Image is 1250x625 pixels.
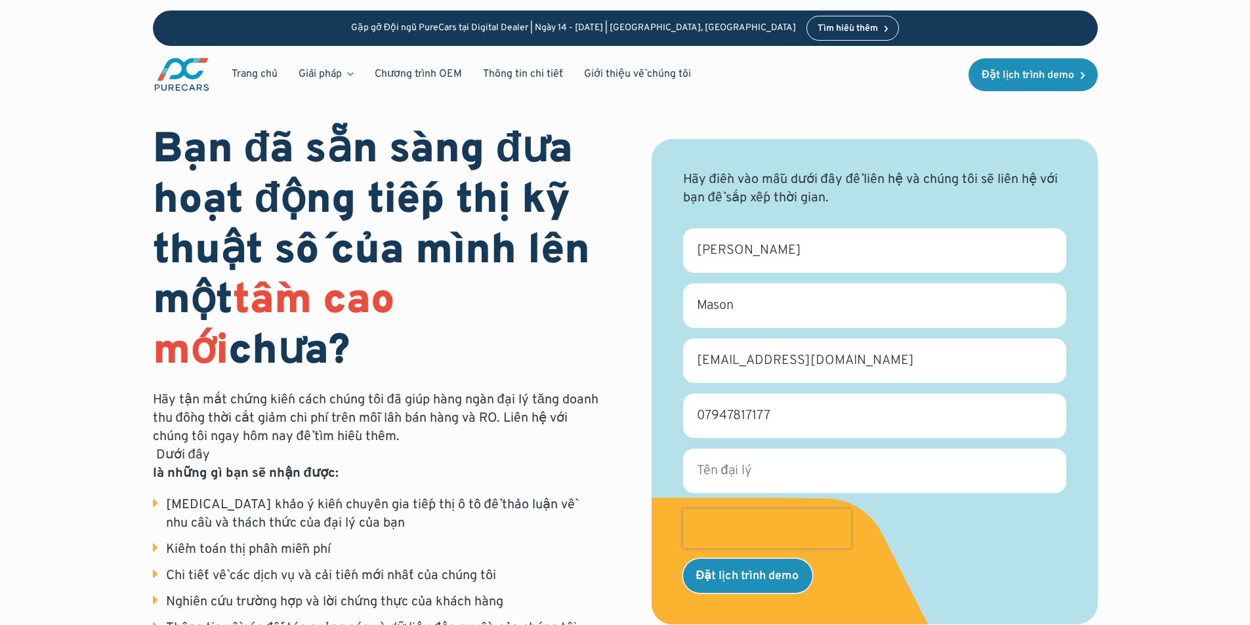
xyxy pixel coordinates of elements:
[683,449,1066,493] input: Tên đại lý
[228,325,350,379] font: chưa?
[221,62,288,87] a: Trang chủ
[232,68,278,81] font: Trang chủ
[683,338,1066,383] input: Email doanh nghiệp
[483,68,563,81] font: Thông tin chi tiết
[969,58,1097,91] a: Đặt lịch trình demo
[153,275,395,379] font: tầm cao mới
[818,23,878,34] font: Tìm hiểu thêm
[364,62,472,87] a: Chương trình OEM
[153,56,211,92] img: logo purecars
[166,567,496,584] font: Chi tiết về các dịch vụ và cải tiến mới nhất của chúng tôi
[683,171,1058,207] font: Hãy điền vào mẫu dưới đây để liên hệ và chúng tôi sẽ liên hệ với bạn để sắp xếp thời gian.
[166,541,331,558] font: Kiểm toán thị phần miễn phí
[153,392,598,445] font: Hãy tận mắt chứng kiến ​​cách chúng tôi đã giúp hàng ngàn đại lý tăng doanh thu đồng thời cắt giả...
[806,16,900,41] a: Tìm hiểu thêm
[166,496,575,532] font: [MEDICAL_DATA] khảo ý kiến ​​chuyên gia tiếp thị ô tô để thảo luận về nhu cầu và thách thức của đ...
[472,62,573,87] a: Thông tin chi tiết
[683,393,1066,438] input: Số điện thoại
[683,559,812,593] input: Đặt lịch trình demo
[288,62,364,87] div: Giải pháp
[153,124,590,329] font: Bạn đã sẵn sàng đưa hoạt động tiếp thị kỹ thuật số của mình lên một
[683,509,851,548] iframe: reCAPTCHA
[299,68,342,81] font: Giải pháp
[584,68,691,81] font: Giới thiệu về chúng tôi
[683,228,1066,273] input: Tên
[166,594,503,611] font: Nghiên cứu trường hợp và lời chứng thực của khách hàng
[375,68,462,81] font: Chương trình OEM
[573,62,701,87] a: Giới thiệu về chúng tôi
[153,465,339,482] font: là những gì bạn sẽ nhận được:
[982,69,1074,82] font: Đặt lịch trình demo
[153,56,211,92] a: chủ yếu
[351,22,796,33] font: Gặp gỡ Đội ngũ PureCars tại Digital Dealer | Ngày 14 - [DATE] | [GEOGRAPHIC_DATA], [GEOGRAPHIC_DATA]
[683,283,1066,328] input: Họ
[153,447,210,464] font: ‍ Dưới đây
